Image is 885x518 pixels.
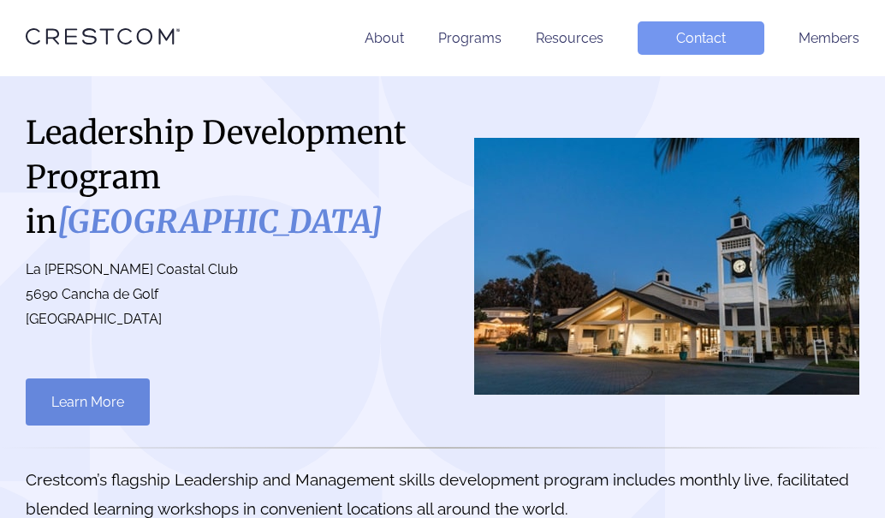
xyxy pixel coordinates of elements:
img: San Diego County [474,138,859,395]
p: La [PERSON_NAME] Coastal Club 5690 Cancha de Golf [GEOGRAPHIC_DATA] [26,258,425,331]
h1: Leadership Development Program in [26,110,425,244]
a: Contact [638,21,764,55]
i: [GEOGRAPHIC_DATA] [57,202,383,241]
a: Resources [536,30,603,46]
a: Programs [438,30,502,46]
a: Learn More [26,378,150,426]
a: Members [799,30,859,46]
a: About [365,30,404,46]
